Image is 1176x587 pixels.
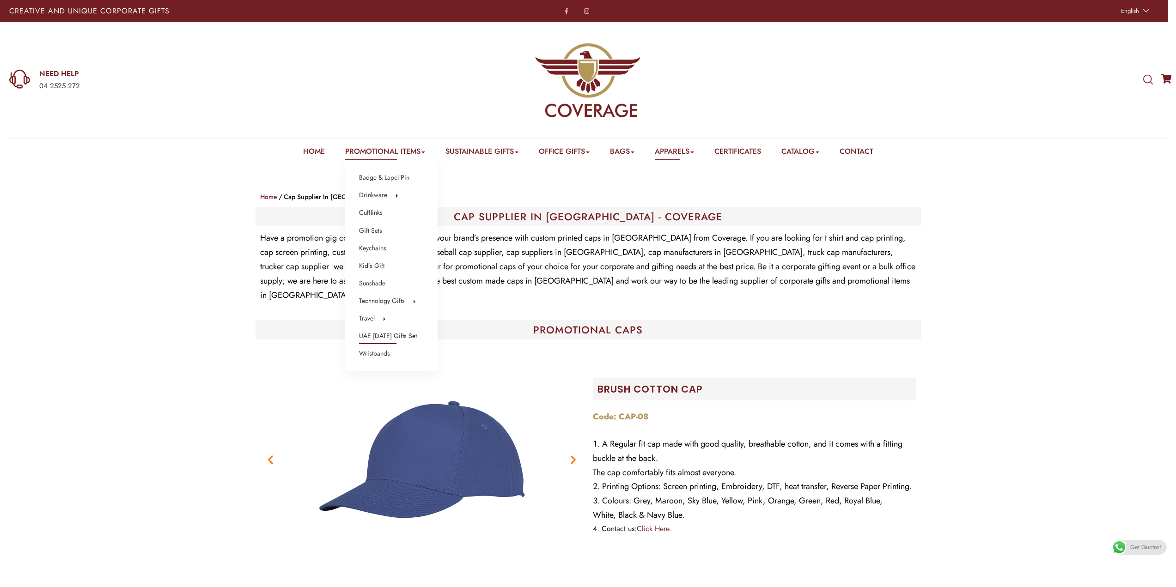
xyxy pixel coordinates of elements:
[359,189,387,201] a: Drinkware
[277,191,396,202] li: Cap Supplier in [GEOGRAPHIC_DATA]
[593,438,902,478] span: A Regular fit cap made with good quality, breathable cotton, and it comes with a fitting buckle a...
[260,231,916,303] p: Have a promotion gig coming up? Get the best of your brand’s presence with custom printed caps in...
[1130,540,1161,555] span: Get Quotes!
[593,522,916,535] li: Contact us:
[359,295,405,307] a: Technology Gifts
[260,192,277,201] a: Home
[359,278,385,290] a: Sunshade
[602,480,912,492] span: Printing Options: Screen printing, Embroidery, DTF, heat transfer, Reverse Paper Printing.
[260,344,584,575] div: 5 / 7
[359,348,390,360] a: Wristbands
[445,146,518,160] a: Sustainable Gifts
[781,146,819,160] a: Catalog
[359,242,386,254] a: Keychains
[593,411,648,423] strong: Code: CAP-08
[260,325,916,335] h1: PROMOTIONAL CAPS
[567,454,579,466] div: Next slide
[359,225,382,237] a: Gift Sets
[306,344,537,575] img: CAP-08-caps-coverage-7
[655,146,694,160] a: Apparels
[39,80,388,92] div: 04 2525 272
[359,330,417,342] a: UAE [DATE] Gifts Set
[265,454,276,466] div: Previous slide
[260,212,916,222] h1: CAP SUPPLIER IN [GEOGRAPHIC_DATA] - COVERAGE
[597,383,916,395] h2: Brush Cotton Cap
[714,146,761,160] a: Certificates
[359,260,384,272] a: Kid’s Gift
[1121,6,1139,15] span: English
[359,207,383,219] a: Cufflinks
[539,146,590,160] a: Office Gifts
[303,146,325,160] a: Home
[39,69,388,79] a: NEED HELP
[637,523,671,534] a: Click Here.
[593,495,883,521] span: Colours: Grey, Maroon, Sky Blue, Yellow, Pink, Orange, Green, Red, Royal Blue, White, Black & Nav...
[1116,5,1152,18] a: English
[359,313,375,325] a: Travel
[840,146,873,160] a: Contact
[359,172,409,184] a: Badge & Lapel Pin
[345,146,425,160] a: Promotional Items
[9,7,466,15] p: Creative and Unique Corporate Gifts
[260,344,584,575] div: Image Carousel
[610,146,634,160] a: Bags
